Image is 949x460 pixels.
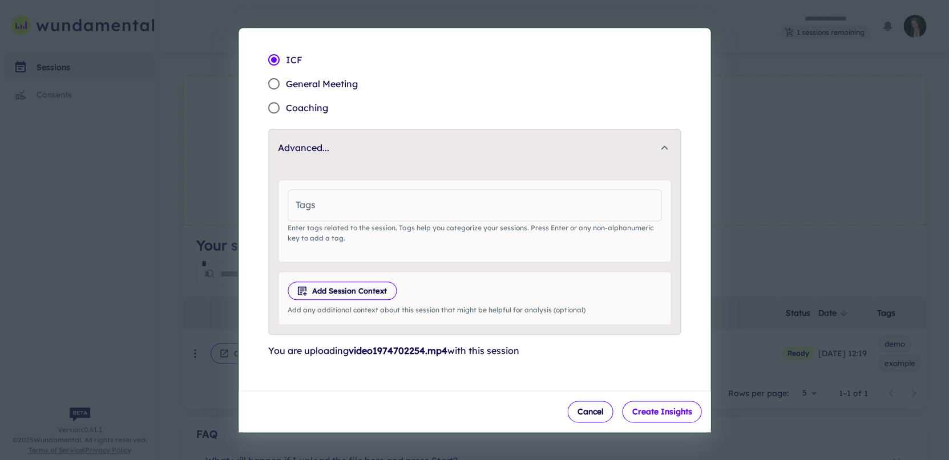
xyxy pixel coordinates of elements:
button: Add Session Context [288,282,397,300]
p: Advanced... [278,141,329,154]
button: Create Insights [622,401,701,422]
button: Advanced... [269,129,681,166]
p: You are uploading with this session [268,344,681,357]
p: Add any additional context about this session that might be helpful for analysis (optional) [288,305,662,315]
p: Enter tags related to the session. Tags help you categorize your sessions. Press Enter or any non... [288,223,662,243]
button: Cancel [567,401,613,422]
span: Coaching [286,101,328,115]
span: ICF [286,53,302,67]
strong: video1974702254.mp4 [349,345,447,356]
span: General Meeting [286,77,358,91]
